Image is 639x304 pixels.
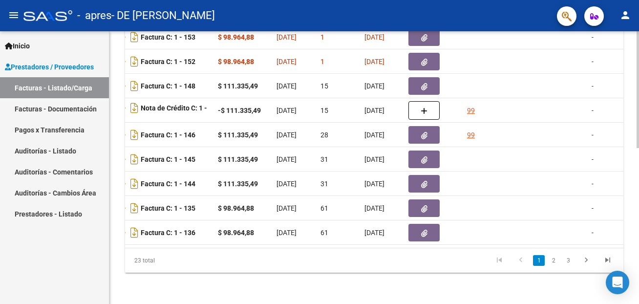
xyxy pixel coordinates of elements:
span: [DATE] [277,155,297,163]
span: - [592,155,594,163]
li: page 3 [561,252,575,269]
span: - [592,58,594,65]
a: go to next page [577,255,596,266]
strong: $ 111.335,49 [218,155,258,163]
strong: Factura C: 1 - 153 [141,33,195,41]
strong: Factura C: 1 - 144 [141,180,195,188]
a: 3 [562,255,574,266]
span: [DATE] [277,229,297,237]
span: [DATE] [364,33,384,41]
span: Prestadores / Proveedores [5,62,94,72]
strong: $ 98.964,88 [218,204,254,212]
span: 61 [320,229,328,237]
i: Descargar documento [128,176,141,192]
strong: $ 111.335,49 [218,82,258,90]
span: - [592,131,594,139]
span: - DE [PERSON_NAME] [111,5,215,26]
span: - [592,229,594,237]
span: 61 [320,204,328,212]
a: go to first page [490,255,509,266]
span: [DATE] [277,33,297,41]
li: page 2 [546,252,561,269]
i: Descargar documento [128,100,141,116]
span: - [592,204,594,212]
strong: Factura C: 1 - 152 [141,58,195,65]
span: 1 [320,33,324,41]
strong: Nota de Crédito C: 1 - 8 [115,104,207,125]
div: 99 [467,105,475,116]
span: - apres [77,5,111,26]
strong: Factura C: 1 - 146 [141,131,195,139]
span: [DATE] [277,180,297,188]
mat-icon: menu [8,9,20,21]
span: [DATE] [364,180,384,188]
strong: $ 98.964,88 [218,229,254,237]
span: [DATE] [364,229,384,237]
span: 28 [320,131,328,139]
a: go to last page [598,255,617,266]
strong: $ 98.964,88 [218,58,254,65]
i: Descargar documento [128,29,141,45]
span: - [592,82,594,90]
span: Inicio [5,41,30,51]
span: [DATE] [277,131,297,139]
i: Descargar documento [128,78,141,94]
span: 15 [320,82,328,90]
span: [DATE] [277,204,297,212]
div: 23 total [125,248,223,273]
span: [DATE] [364,131,384,139]
div: Open Intercom Messenger [606,271,629,294]
strong: $ 111.335,49 [218,180,258,188]
span: 31 [320,180,328,188]
i: Descargar documento [128,200,141,216]
span: 31 [320,155,328,163]
span: [DATE] [277,107,297,114]
li: page 1 [532,252,546,269]
strong: Factura C: 1 - 136 [141,229,195,237]
a: go to previous page [511,255,530,266]
i: Descargar documento [128,225,141,240]
span: - [592,107,594,114]
span: [DATE] [277,82,297,90]
span: [DATE] [364,58,384,65]
span: 15 [320,107,328,114]
strong: $ 111.335,49 [218,131,258,139]
a: 1 [533,255,545,266]
mat-icon: person [619,9,631,21]
span: - [592,180,594,188]
strong: Factura C: 1 - 135 [141,204,195,212]
i: Descargar documento [128,152,141,167]
span: [DATE] [364,155,384,163]
span: [DATE] [364,204,384,212]
strong: Factura C: 1 - 148 [141,82,195,90]
span: [DATE] [364,82,384,90]
span: [DATE] [277,58,297,65]
div: 99 [467,130,475,141]
span: - [592,33,594,41]
i: Descargar documento [128,54,141,69]
span: 1 [320,58,324,65]
strong: Factura C: 1 - 145 [141,155,195,163]
span: [DATE] [364,107,384,114]
strong: $ 98.964,88 [218,33,254,41]
strong: -$ 111.335,49 [218,107,261,114]
i: Descargar documento [128,127,141,143]
a: 2 [548,255,559,266]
